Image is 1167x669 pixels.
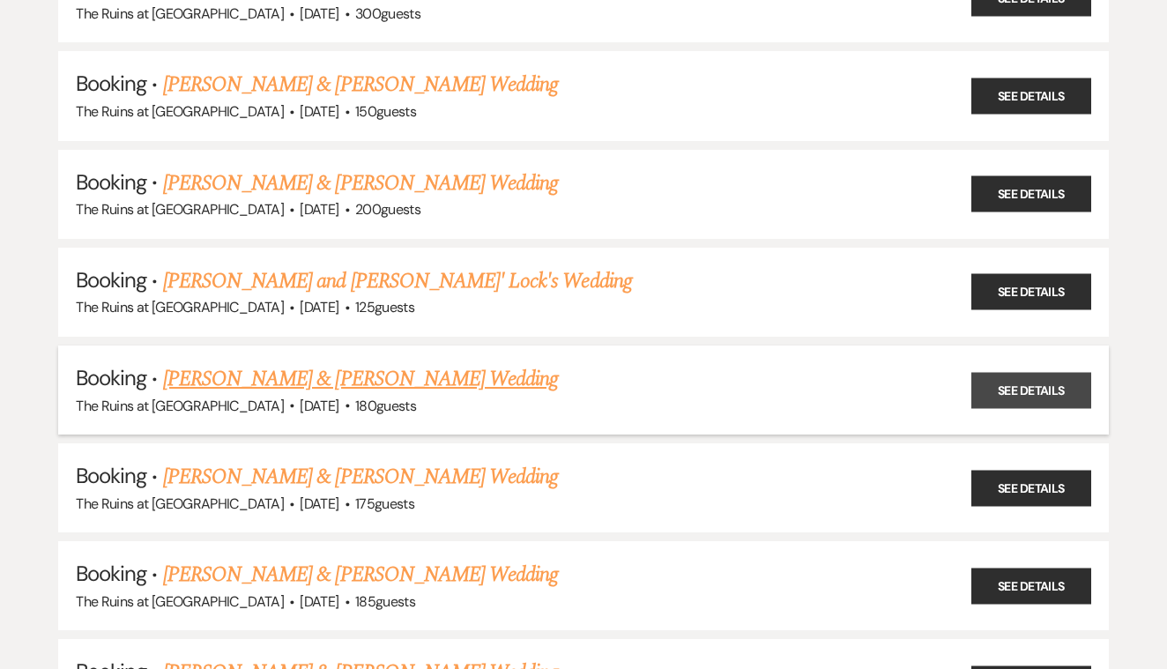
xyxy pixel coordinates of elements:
span: 185 guests [355,592,415,611]
span: 300 guests [355,4,420,23]
span: Booking [76,168,146,196]
a: [PERSON_NAME] & [PERSON_NAME] Wedding [163,559,558,591]
span: [DATE] [300,494,338,513]
span: 180 guests [355,397,416,415]
span: The Ruins at [GEOGRAPHIC_DATA] [76,494,284,513]
span: The Ruins at [GEOGRAPHIC_DATA] [76,592,284,611]
span: [DATE] [300,200,338,219]
span: Booking [76,560,146,587]
a: See Details [971,470,1091,506]
span: [DATE] [300,298,338,316]
a: [PERSON_NAME] and [PERSON_NAME]' Lock's Wedding [163,265,632,297]
span: The Ruins at [GEOGRAPHIC_DATA] [76,397,284,415]
span: The Ruins at [GEOGRAPHIC_DATA] [76,4,284,23]
span: The Ruins at [GEOGRAPHIC_DATA] [76,298,284,316]
span: Booking [76,364,146,391]
a: See Details [971,78,1091,114]
span: Booking [76,70,146,97]
a: See Details [971,274,1091,310]
span: [DATE] [300,4,338,23]
a: [PERSON_NAME] & [PERSON_NAME] Wedding [163,69,558,100]
a: See Details [971,372,1091,408]
span: 150 guests [355,102,416,121]
span: The Ruins at [GEOGRAPHIC_DATA] [76,102,284,121]
span: [DATE] [300,397,338,415]
span: [DATE] [300,592,338,611]
span: Booking [76,462,146,489]
span: 175 guests [355,494,414,513]
span: 125 guests [355,298,414,316]
span: The Ruins at [GEOGRAPHIC_DATA] [76,200,284,219]
a: [PERSON_NAME] & [PERSON_NAME] Wedding [163,461,558,493]
a: [PERSON_NAME] & [PERSON_NAME] Wedding [163,167,558,199]
a: [PERSON_NAME] & [PERSON_NAME] Wedding [163,363,558,395]
span: Booking [76,266,146,294]
a: See Details [971,568,1091,604]
span: [DATE] [300,102,338,121]
a: See Details [971,176,1091,212]
span: 200 guests [355,200,420,219]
